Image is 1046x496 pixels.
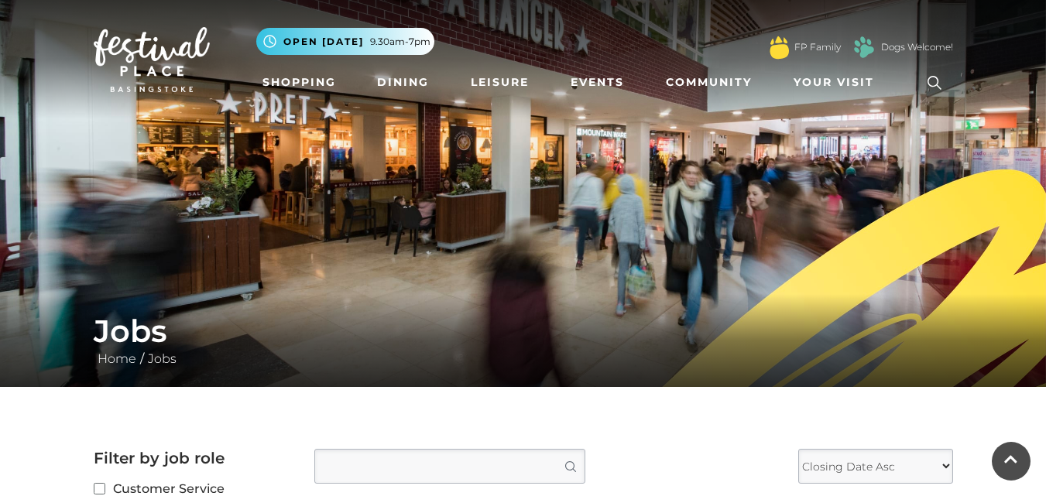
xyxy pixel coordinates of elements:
span: Your Visit [794,74,874,91]
a: Dogs Welcome! [881,40,953,54]
a: Community [660,68,758,97]
a: Events [564,68,630,97]
a: Your Visit [787,68,888,97]
span: Open [DATE] [283,35,364,49]
span: 9.30am-7pm [370,35,430,49]
button: Open [DATE] 9.30am-7pm [256,28,434,55]
a: Home [94,351,140,366]
a: Shopping [256,68,342,97]
a: Leisure [465,68,535,97]
img: Festival Place Logo [94,27,210,92]
h1: Jobs [94,313,953,350]
h2: Filter by job role [94,449,291,467]
a: Jobs [144,351,180,366]
a: Dining [371,68,435,97]
a: FP Family [794,40,841,54]
div: / [82,313,965,368]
